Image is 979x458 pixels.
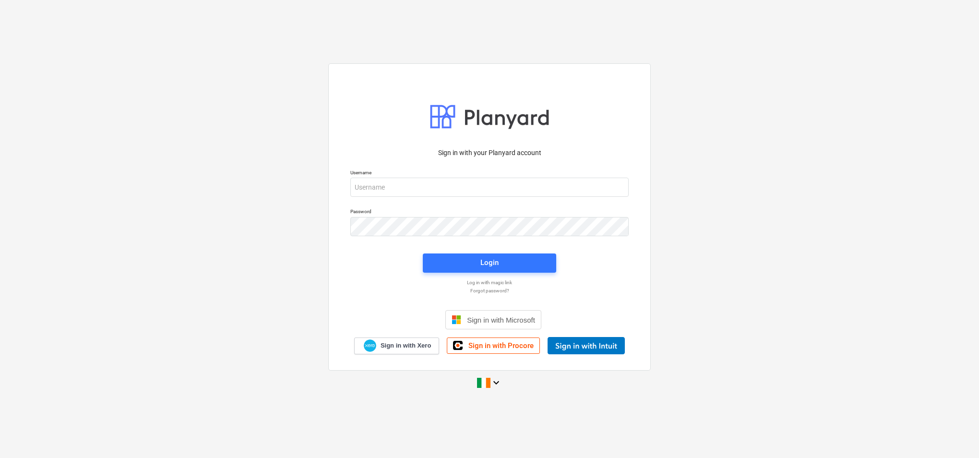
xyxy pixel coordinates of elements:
img: Microsoft logo [452,315,461,325]
p: Sign in with your Planyard account [350,148,629,158]
p: Password [350,208,629,217]
span: Sign in with Xero [381,341,431,350]
img: Xero logo [364,339,376,352]
div: Login [480,256,499,269]
a: Sign in with Procore [447,337,540,354]
a: Forgot password? [346,288,633,294]
p: Username [350,169,629,178]
input: Username [350,178,629,197]
button: Login [423,253,556,273]
span: Sign in with Procore [468,341,534,350]
i: keyboard_arrow_down [490,377,502,388]
a: Sign in with Xero [354,337,440,354]
a: Log in with magic link [346,279,633,286]
span: Sign in with Microsoft [467,316,535,324]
